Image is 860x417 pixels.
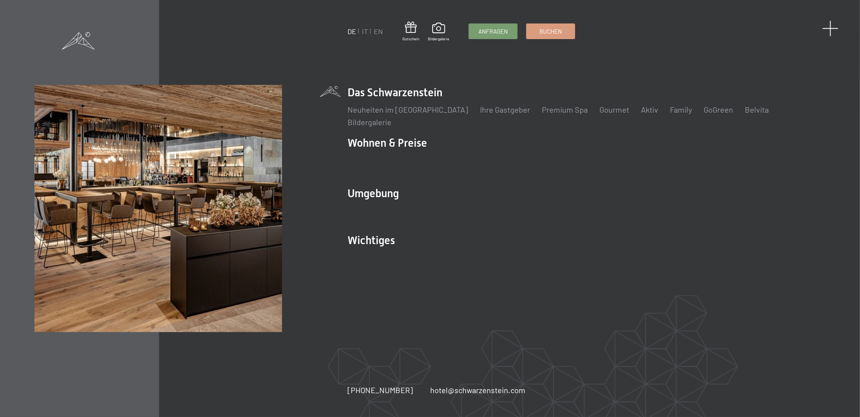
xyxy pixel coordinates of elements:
[348,105,468,114] a: Neuheiten im [GEOGRAPHIC_DATA]
[542,105,588,114] a: Premium Spa
[362,27,368,36] a: IT
[428,36,449,41] span: Bildergalerie
[527,24,575,39] a: Buchen
[469,24,517,39] a: Anfragen
[348,385,413,395] span: [PHONE_NUMBER]
[374,27,383,36] a: EN
[670,105,692,114] a: Family
[599,105,629,114] a: Gourmet
[704,105,733,114] a: GoGreen
[348,117,391,127] a: Bildergalerie
[34,85,282,332] img: Wellnesshotel Südtirol SCHWARZENSTEIN - Wellnessurlaub in den Alpen, Wandern und Wellness
[348,385,413,395] a: [PHONE_NUMBER]
[641,105,658,114] a: Aktiv
[430,385,525,395] a: hotel@schwarzenstein.com
[402,36,419,41] span: Gutschein
[428,23,449,41] a: Bildergalerie
[540,27,562,36] span: Buchen
[480,105,530,114] a: Ihre Gastgeber
[402,22,419,41] a: Gutschein
[348,27,356,36] a: DE
[745,105,769,114] a: Belvita
[478,27,508,36] span: Anfragen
